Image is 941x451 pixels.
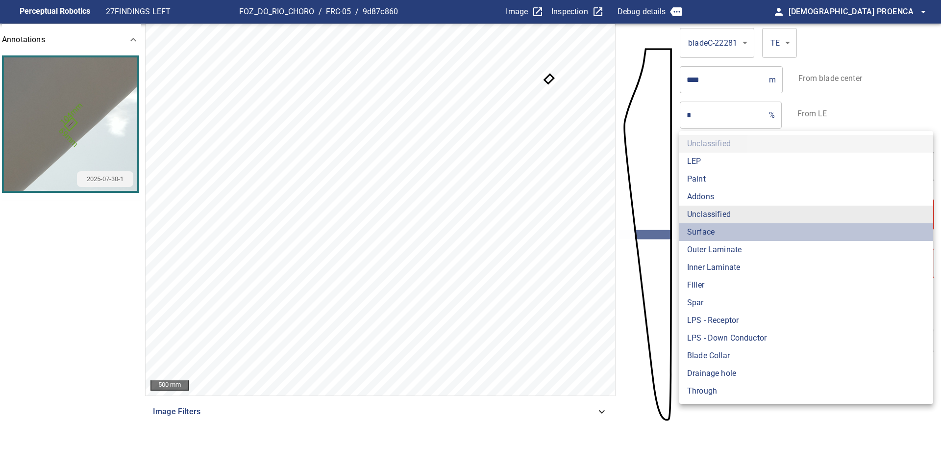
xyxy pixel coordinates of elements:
[679,170,933,188] li: Paint
[679,294,933,312] li: Spar
[679,153,933,170] li: LEP
[679,365,933,382] li: Drainage hole
[679,276,933,294] li: Filler
[679,347,933,365] li: Blade Collar
[679,312,933,329] li: LPS - Receptor
[679,188,933,206] li: Addons
[679,382,933,400] li: Through
[679,329,933,347] li: LPS - Down Conductor
[679,206,933,223] li: Unclassified
[679,223,933,241] li: Surface
[679,259,933,276] li: Inner Laminate
[679,241,933,259] li: Outer Laminate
